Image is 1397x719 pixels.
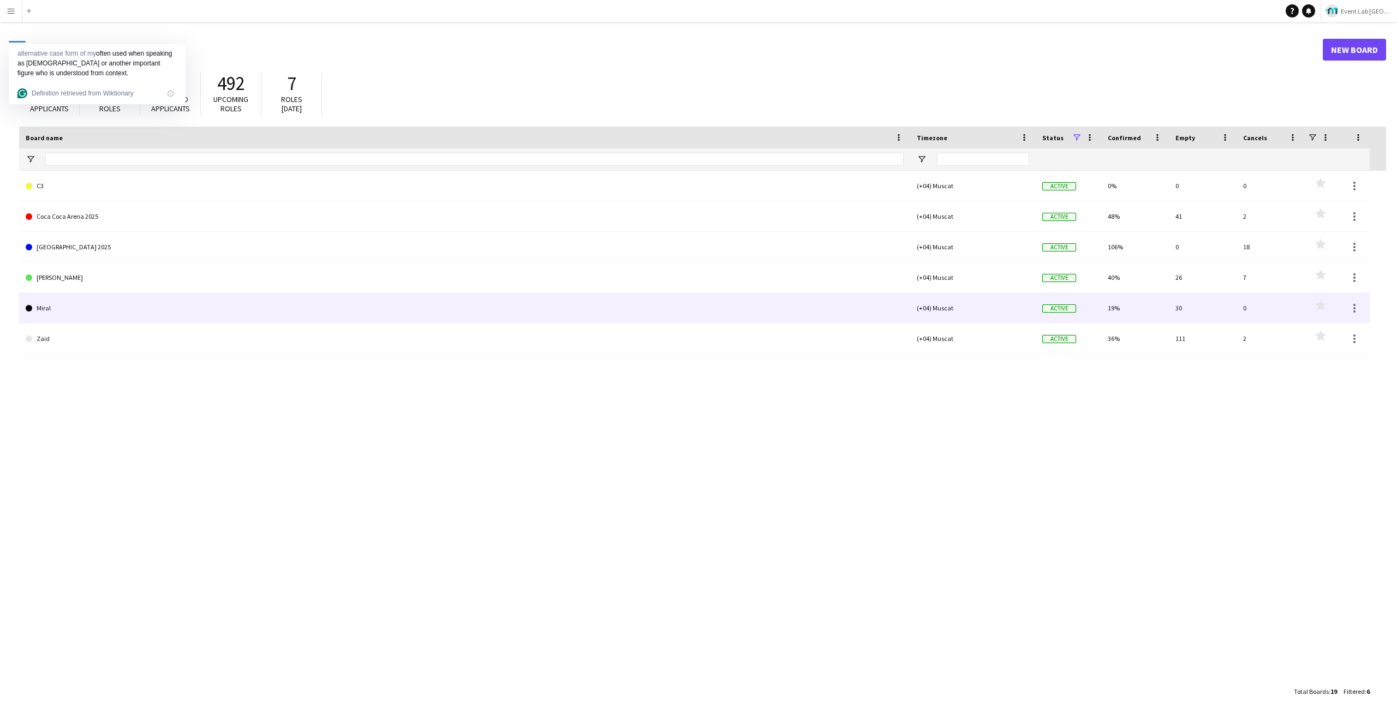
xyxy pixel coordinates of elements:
[1169,171,1237,201] div: 0
[287,71,296,95] span: 7
[1042,274,1076,282] span: Active
[217,71,245,95] span: 492
[1101,262,1169,292] div: 40%
[26,232,904,262] a: [GEOGRAPHIC_DATA] 2025
[1323,39,1386,61] a: New Board
[1169,262,1237,292] div: 26
[1042,213,1076,221] span: Active
[1101,201,1169,231] div: 48%
[1101,171,1169,201] div: 0%
[910,232,1036,262] div: (+04) Muscat
[1344,681,1370,702] div: :
[910,171,1036,201] div: (+04) Muscat
[1101,323,1169,353] div: 36%
[1366,687,1370,696] span: 6
[1042,335,1076,343] span: Active
[910,201,1036,231] div: (+04) Muscat
[1169,232,1237,262] div: 0
[213,94,248,113] span: Upcoming roles
[1326,4,1339,17] img: Logo
[1294,687,1329,696] span: Total Boards
[26,262,904,293] a: [PERSON_NAME]
[1108,134,1141,142] span: Confirmed
[1344,687,1365,696] span: Filtered
[26,293,904,323] a: Miral
[936,153,1029,166] input: Timezone Filter Input
[19,41,1323,58] h1: Boards
[910,323,1036,353] div: (+04) Muscat
[1294,681,1337,702] div: :
[1237,262,1304,292] div: 7
[45,153,904,166] input: Board name Filter Input
[26,154,35,164] button: Open Filter Menu
[1237,293,1304,323] div: 0
[1042,182,1076,190] span: Active
[26,323,904,354] a: Zaid
[1169,323,1237,353] div: 111
[1243,134,1267,142] span: Cancels
[910,293,1036,323] div: (+04) Muscat
[917,134,947,142] span: Timezone
[1169,201,1237,231] div: 41
[26,134,63,142] span: Board name
[910,262,1036,292] div: (+04) Muscat
[1101,232,1169,262] div: 106%
[1042,243,1076,251] span: Active
[1042,134,1064,142] span: Status
[1237,323,1304,353] div: 2
[1042,304,1076,313] span: Active
[281,94,302,113] span: Roles [DATE]
[1237,201,1304,231] div: 2
[26,171,904,201] a: C3
[917,154,927,164] button: Open Filter Menu
[1101,293,1169,323] div: 19%
[1237,232,1304,262] div: 18
[1169,293,1237,323] div: 30
[26,201,904,232] a: Coca Coca Arena 2025
[1341,7,1393,15] span: Event Lab [GEOGRAPHIC_DATA]
[1237,171,1304,201] div: 0
[1175,134,1195,142] span: Empty
[1330,687,1337,696] span: 19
